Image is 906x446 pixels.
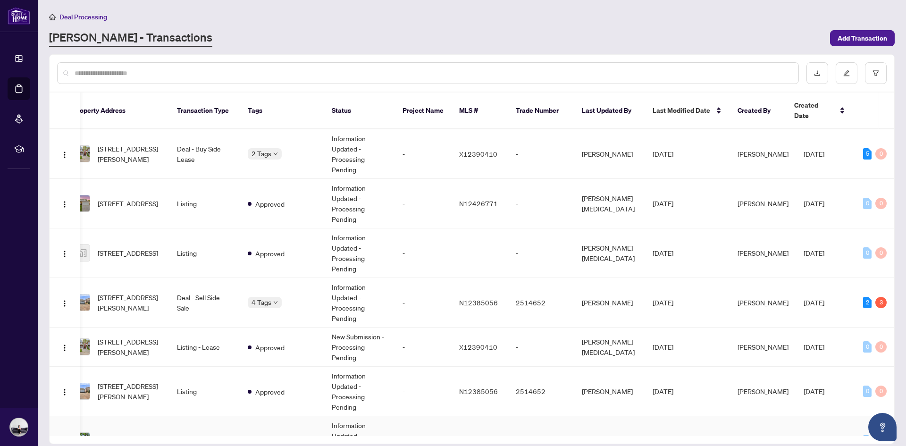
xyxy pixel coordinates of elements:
th: Last Modified Date [645,93,730,129]
span: [STREET_ADDRESS][PERSON_NAME] [98,292,162,313]
th: Project Name [395,93,452,129]
button: Logo [57,384,72,399]
td: [PERSON_NAME][MEDICAL_DATA] [574,179,645,228]
div: 0 [875,386,887,397]
span: Deal Processing [59,13,107,21]
div: 0 [863,247,872,259]
td: New Submission - Processing Pending [324,328,395,367]
td: Listing [169,367,240,416]
button: edit [836,62,857,84]
button: Logo [57,146,72,161]
td: Listing [169,228,240,278]
button: Logo [57,196,72,211]
span: [STREET_ADDRESS] [98,436,158,446]
img: Logo [61,388,68,396]
span: [STREET_ADDRESS][PERSON_NAME] [98,143,162,164]
td: Listing [169,179,240,228]
span: [DATE] [804,343,824,351]
span: Approved [255,342,285,353]
img: thumbnail-img [74,339,90,355]
th: Last Updated By [574,93,645,129]
span: [DATE] [653,343,673,351]
th: MLS # [452,93,508,129]
span: [DATE] [804,150,824,158]
span: [DATE] [804,199,824,208]
div: 3 [875,297,887,308]
span: Approved [255,387,285,397]
td: Deal - Buy Side Lease [169,129,240,179]
th: Tags [240,93,324,129]
td: [PERSON_NAME] [574,278,645,328]
div: 0 [863,198,872,209]
span: X12390410 [459,150,497,158]
span: [PERSON_NAME] [738,150,789,158]
img: thumbnail-img [74,195,90,211]
span: [DATE] [653,199,673,208]
div: 0 [875,341,887,353]
span: Approved [255,248,285,259]
span: [DATE] [804,387,824,396]
span: [PERSON_NAME] [738,199,789,208]
img: Logo [61,300,68,307]
button: Open asap [868,413,897,441]
button: Logo [57,295,72,310]
span: [PERSON_NAME] [738,343,789,351]
td: [PERSON_NAME] [574,129,645,179]
button: Logo [57,245,72,261]
td: - [395,179,452,228]
img: thumbnail-img [74,295,90,311]
th: Property Address [66,93,169,129]
td: - [395,129,452,179]
td: - [508,228,574,278]
span: Add Transaction [838,31,887,46]
td: - [508,328,574,367]
span: [PERSON_NAME] [738,249,789,257]
td: 2514652 [508,278,574,328]
div: 0 [875,198,887,209]
span: edit [843,70,850,76]
span: [PERSON_NAME] [738,387,789,396]
img: thumbnail-img [74,383,90,399]
a: [PERSON_NAME] - Transactions [49,30,212,47]
td: - [395,328,452,367]
span: [PERSON_NAME] [738,298,789,307]
span: [STREET_ADDRESS] [98,248,158,258]
td: [PERSON_NAME][MEDICAL_DATA] [574,228,645,278]
img: thumbnail-img [74,146,90,162]
span: X12390410 [459,343,497,351]
td: - [395,367,452,416]
td: Information Updated - Processing Pending [324,179,395,228]
div: 0 [863,386,872,397]
span: N12426771 [459,199,498,208]
span: download [814,70,821,76]
span: N12385056 [459,298,498,307]
span: [STREET_ADDRESS][PERSON_NAME] [98,337,162,357]
div: 2 [863,297,872,308]
th: Created Date [787,93,853,129]
img: Profile Icon [10,418,28,436]
td: - [395,228,452,278]
span: Last Modified Date [653,105,710,116]
span: 4 Tags [252,297,271,308]
td: Information Updated - Processing Pending [324,278,395,328]
span: [DATE] [653,150,673,158]
td: - [508,179,574,228]
td: [PERSON_NAME] [574,367,645,416]
td: Information Updated - Processing Pending [324,129,395,179]
button: Add Transaction [830,30,895,46]
td: 2514652 [508,367,574,416]
span: [DATE] [804,298,824,307]
span: filter [872,70,879,76]
th: Trade Number [508,93,574,129]
div: 0 [875,247,887,259]
span: [STREET_ADDRESS][PERSON_NAME] [98,381,162,402]
img: Logo [61,201,68,208]
button: Logo [57,339,72,354]
span: [DATE] [653,387,673,396]
td: Information Updated - Processing Pending [324,367,395,416]
span: [DATE] [804,249,824,257]
img: Logo [61,250,68,258]
span: [DATE] [653,249,673,257]
span: Created Date [794,100,834,121]
span: home [49,14,56,20]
